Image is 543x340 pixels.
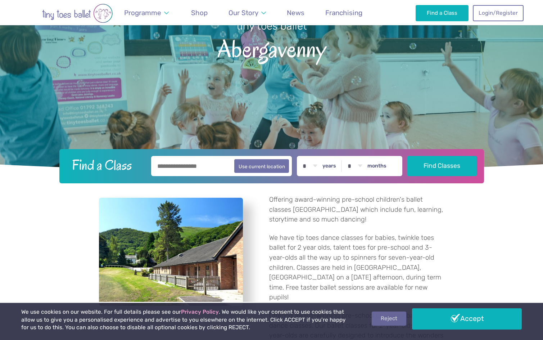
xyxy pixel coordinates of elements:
a: Franchising [322,4,366,21]
p: We use cookies on our website. For full details please see our . We would like your consent to us... [21,308,347,332]
span: Our Story [228,9,258,17]
a: Reject [372,312,406,325]
a: Find a Class [416,5,469,21]
h2: Find a Class [66,156,146,174]
a: News [284,4,308,21]
button: Use current location [234,159,289,173]
small: tiny toes ballet [236,20,307,32]
p: Offering award-winning pre-school children's ballet classes [GEOGRAPHIC_DATA] which include fun, ... [269,195,444,225]
a: Privacy Policy [181,309,219,315]
a: View full-size image [99,198,243,306]
label: years [322,163,336,169]
span: News [287,9,304,17]
a: Programme [121,4,172,21]
p: We have tip toes dance classes for babies, twinkle toes ballet for 2 year olds, talent toes for p... [269,233,444,303]
img: tiny toes ballet [20,4,135,23]
a: Shop [188,4,211,21]
span: Abergavenny [13,33,530,62]
span: Programme [124,9,161,17]
label: months [367,163,386,169]
span: Franchising [325,9,362,17]
a: Login/Register [473,5,523,21]
a: Our Story [225,4,269,21]
a: Accept [412,308,522,329]
span: Shop [191,9,208,17]
button: Find Classes [407,156,477,176]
